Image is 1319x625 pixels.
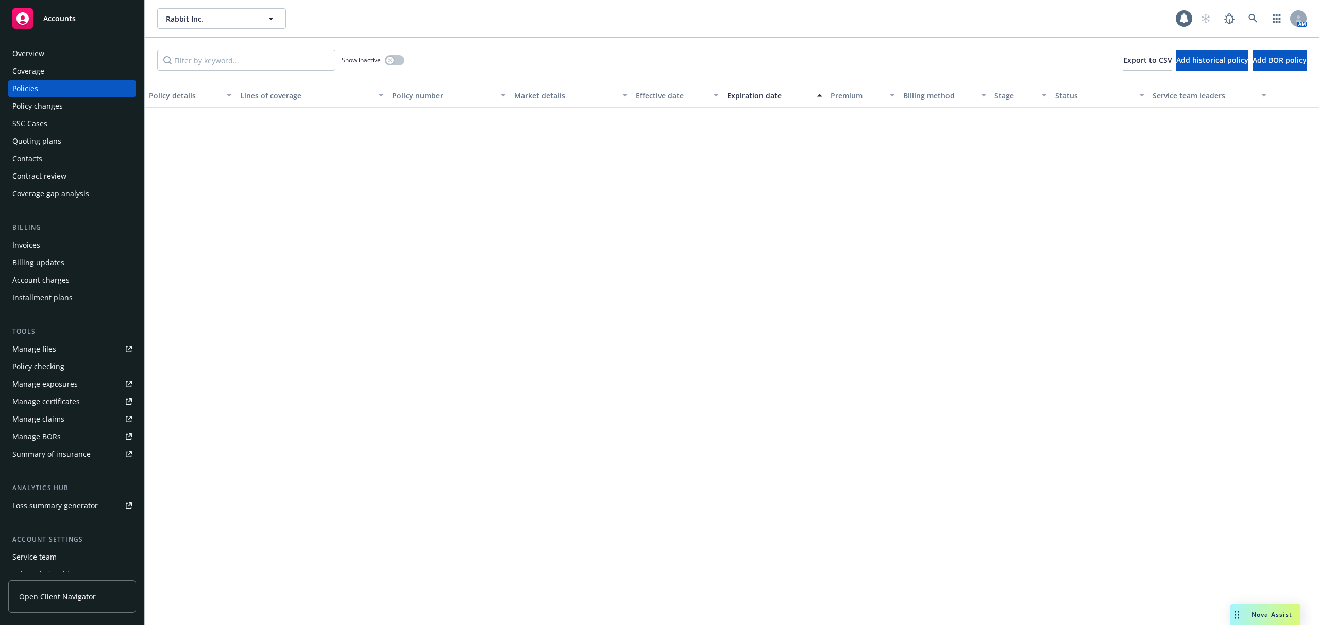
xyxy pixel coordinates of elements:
a: Account charges [8,272,136,288]
span: Export to CSV [1123,55,1172,65]
div: Expiration date [727,90,811,101]
div: Contacts [12,150,42,167]
button: Market details [510,83,632,108]
button: Policy number [388,83,510,108]
div: Market details [514,90,616,101]
a: Policy checking [8,358,136,375]
div: Invoices [12,237,40,253]
div: Service team [12,549,57,565]
span: Nova Assist [1252,610,1292,619]
div: Status [1055,90,1133,101]
button: Premium [826,83,900,108]
a: Search [1243,8,1263,29]
div: Billing [8,222,136,233]
a: Service team [8,549,136,565]
span: Rabbit Inc. [166,13,255,24]
button: Effective date [632,83,723,108]
div: Manage BORs [12,428,61,445]
span: Show inactive [342,56,381,64]
div: Sales relationships [12,566,78,583]
div: Contract review [12,168,66,184]
a: Coverage gap analysis [8,185,136,202]
a: Accounts [8,4,136,33]
a: Invoices [8,237,136,253]
span: Add historical policy [1176,55,1248,65]
div: Manage exposures [12,376,78,392]
span: Accounts [43,14,76,23]
a: Sales relationships [8,566,136,583]
button: Rabbit Inc. [157,8,286,29]
div: Loss summary generator [12,497,98,514]
button: Policy details [145,83,236,108]
div: Account charges [12,272,70,288]
button: Export to CSV [1123,50,1172,71]
div: Tools [8,326,136,337]
a: Billing updates [8,254,136,271]
div: Manage claims [12,411,64,427]
a: Manage exposures [8,376,136,392]
div: Policy number [392,90,494,101]
div: Installment plans [12,289,73,306]
div: Coverage gap analysis [12,185,89,202]
button: Lines of coverage [236,83,388,108]
a: Switch app [1266,8,1287,29]
a: Installment plans [8,289,136,306]
div: Service team leaders [1153,90,1255,101]
div: Policy details [149,90,221,101]
a: SSC Cases [8,115,136,132]
button: Status [1051,83,1148,108]
a: Manage claims [8,411,136,427]
div: Policies [12,80,38,97]
span: Add BOR policy [1253,55,1307,65]
a: Contacts [8,150,136,167]
button: Nova Assist [1230,604,1300,625]
input: Filter by keyword... [157,50,335,71]
a: Manage files [8,341,136,357]
div: Billing method [903,90,975,101]
a: Policies [8,80,136,97]
div: Manage files [12,341,56,357]
button: Service team leaders [1148,83,1270,108]
div: Account settings [8,534,136,545]
button: Add historical policy [1176,50,1248,71]
div: Summary of insurance [12,446,91,462]
div: Policy changes [12,98,63,114]
div: Analytics hub [8,483,136,493]
a: Coverage [8,63,136,79]
a: Policy changes [8,98,136,114]
a: Manage certificates [8,393,136,410]
div: Manage certificates [12,393,80,410]
a: Quoting plans [8,133,136,149]
button: Billing method [899,83,990,108]
div: Premium [831,90,884,101]
a: Overview [8,45,136,62]
div: Coverage [12,63,44,79]
a: Contract review [8,168,136,184]
button: Add BOR policy [1253,50,1307,71]
div: Overview [12,45,44,62]
div: Quoting plans [12,133,61,149]
div: Lines of coverage [240,90,373,101]
a: Summary of insurance [8,446,136,462]
button: Stage [990,83,1051,108]
div: Policy checking [12,358,64,375]
a: Start snowing [1195,8,1216,29]
a: Report a Bug [1219,8,1240,29]
div: SSC Cases [12,115,47,132]
button: Expiration date [723,83,826,108]
div: Effective date [636,90,707,101]
div: Drag to move [1230,604,1243,625]
a: Manage BORs [8,428,136,445]
div: Billing updates [12,254,64,271]
a: Loss summary generator [8,497,136,514]
span: Open Client Navigator [19,591,96,602]
div: Stage [994,90,1036,101]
